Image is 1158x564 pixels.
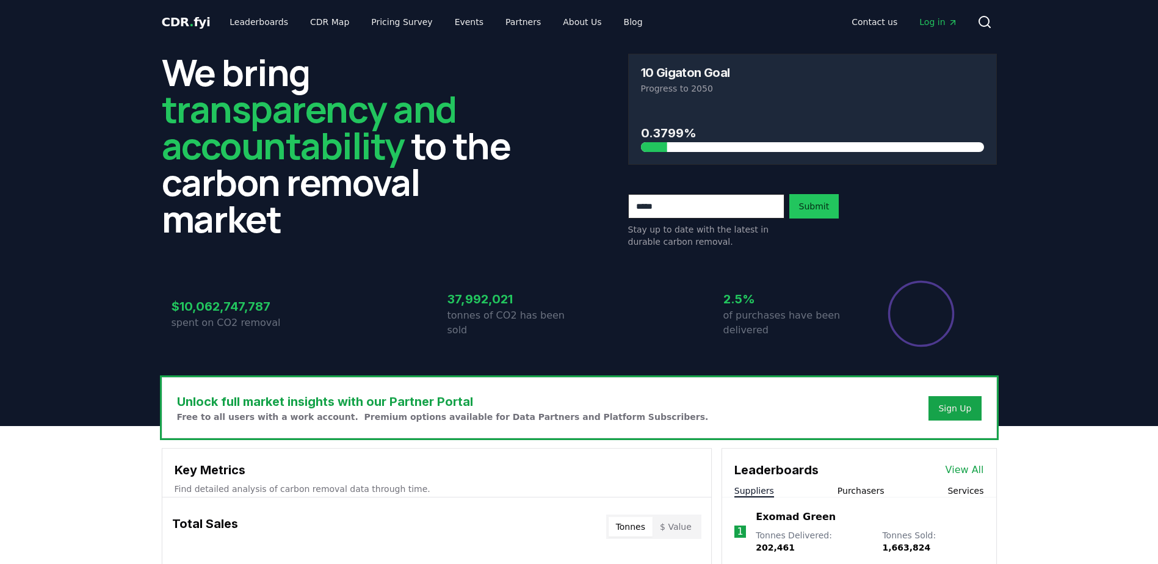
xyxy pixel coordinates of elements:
[447,308,579,338] p: tonnes of CO2 has been sold
[928,396,981,421] button: Sign Up
[734,485,774,497] button: Suppliers
[172,316,303,330] p: spent on CO2 removal
[641,67,730,79] h3: 10 Gigaton Goal
[938,402,971,414] a: Sign Up
[947,485,983,497] button: Services
[162,54,530,237] h2: We bring to the carbon removal market
[641,82,984,95] p: Progress to 2050
[162,84,457,170] span: transparency and accountability
[189,15,194,29] span: .
[723,308,855,338] p: of purchases have been delivered
[910,11,967,33] a: Log in
[361,11,442,33] a: Pricing Survey
[756,543,795,552] span: 202,461
[882,543,930,552] span: 1,663,824
[175,483,699,495] p: Find detailed analysis of carbon removal data through time.
[838,485,885,497] button: Purchasers
[177,392,709,411] h3: Unlock full market insights with our Partner Portal
[628,223,784,248] p: Stay up to date with the latest in durable carbon removal.
[723,290,855,308] h3: 2.5%
[842,11,967,33] nav: Main
[882,529,983,554] p: Tonnes Sold :
[162,13,211,31] a: CDR.fyi
[445,11,493,33] a: Events
[220,11,652,33] nav: Main
[162,15,211,29] span: CDR fyi
[614,11,653,33] a: Blog
[172,297,303,316] h3: $10,062,747,787
[172,515,238,539] h3: Total Sales
[553,11,611,33] a: About Us
[220,11,298,33] a: Leaderboards
[789,194,839,219] button: Submit
[887,280,955,348] div: Percentage of sales delivered
[842,11,907,33] a: Contact us
[919,16,957,28] span: Log in
[300,11,359,33] a: CDR Map
[175,461,699,479] h3: Key Metrics
[734,461,819,479] h3: Leaderboards
[609,517,653,537] button: Tonnes
[653,517,699,537] button: $ Value
[737,524,743,539] p: 1
[177,411,709,423] p: Free to all users with a work account. Premium options available for Data Partners and Platform S...
[756,529,870,554] p: Tonnes Delivered :
[641,124,984,142] h3: 0.3799%
[756,510,836,524] a: Exomad Green
[447,290,579,308] h3: 37,992,021
[496,11,551,33] a: Partners
[946,463,984,477] a: View All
